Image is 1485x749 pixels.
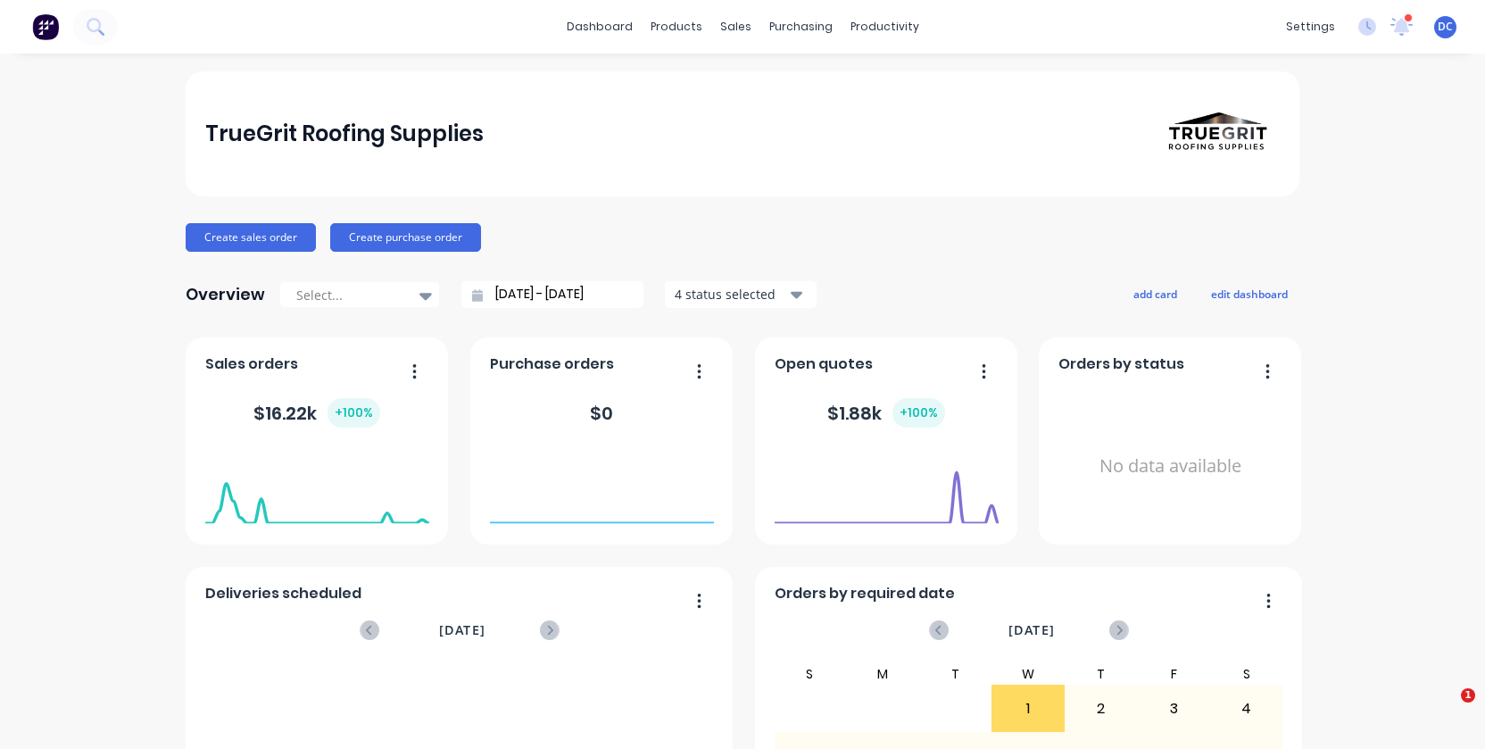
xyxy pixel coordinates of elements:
div: 2 [1066,687,1137,731]
div: 4 [1211,687,1282,731]
span: DC [1438,19,1453,35]
div: $ 1.88k [827,398,945,428]
div: $ 0 [590,400,613,427]
span: [DATE] [1008,620,1055,640]
div: sales [711,13,760,40]
button: Create sales order [186,223,316,252]
div: Overview [186,277,265,312]
div: TrueGrit Roofing Supplies [205,116,484,152]
span: Orders by status [1058,354,1184,375]
div: S [1210,663,1283,685]
img: Factory [32,13,59,40]
div: settings [1277,13,1344,40]
div: W [991,663,1065,685]
div: F [1137,663,1210,685]
div: productivity [842,13,928,40]
div: T [1065,663,1138,685]
div: S [774,663,847,685]
span: Purchase orders [490,354,614,375]
div: No data available [1058,382,1282,551]
span: Deliveries scheduled [205,583,361,604]
div: 4 status selected [675,285,787,304]
div: $ 16.22k [253,398,380,428]
div: 3 [1138,687,1209,731]
div: + 100 % [328,398,380,428]
span: Open quotes [775,354,873,375]
div: T [919,663,992,685]
button: Create purchase order [330,223,481,252]
button: add card [1122,282,1189,305]
iframe: Intercom live chat [1424,688,1467,731]
div: + 100 % [892,398,945,428]
button: 4 status selected [665,281,817,308]
span: [DATE] [439,620,485,640]
div: products [642,13,711,40]
span: Sales orders [205,354,298,375]
div: M [846,663,919,685]
span: 1 [1461,688,1475,703]
button: edit dashboard [1199,282,1299,305]
a: dashboard [558,13,642,40]
div: 1 [992,687,1064,731]
div: purchasing [760,13,842,40]
img: TrueGrit Roofing Supplies [1155,71,1280,196]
